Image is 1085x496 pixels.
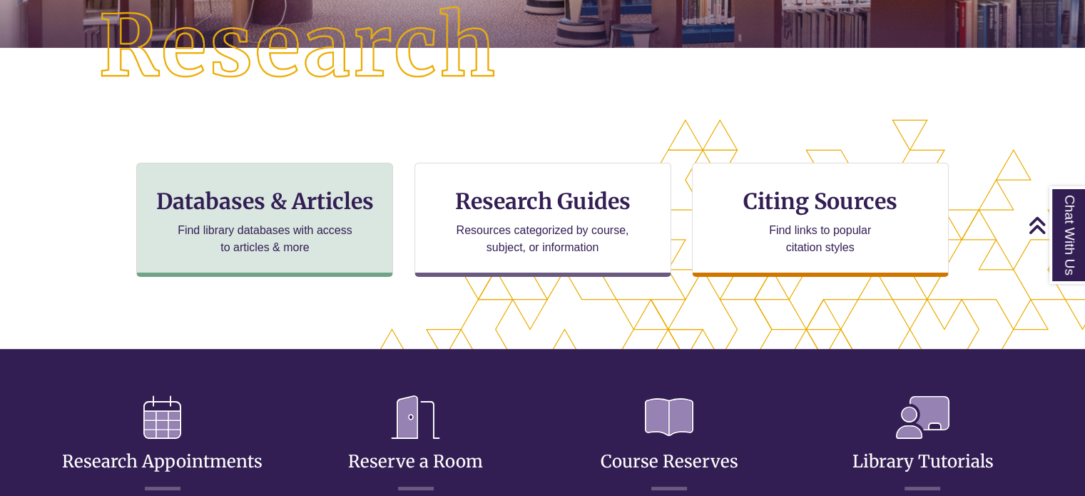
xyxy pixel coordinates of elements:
a: Citing Sources Find links to popular citation styles [692,163,949,277]
a: Research Guides Resources categorized by course, subject, or information [414,163,671,277]
h3: Citing Sources [733,188,907,215]
a: Course Reserves [601,416,738,472]
p: Resources categorized by course, subject, or information [449,222,636,256]
a: Library Tutorials [852,416,993,472]
a: Reserve a Room [348,416,483,472]
a: Databases & Articles Find library databases with access to articles & more [136,163,393,277]
a: Back to Top [1028,216,1081,235]
p: Find links to popular citation styles [750,222,890,256]
h3: Databases & Articles [148,188,381,215]
p: Find library databases with access to articles & more [172,222,358,256]
a: Research Appointments [62,416,263,472]
h3: Research Guides [427,188,659,215]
